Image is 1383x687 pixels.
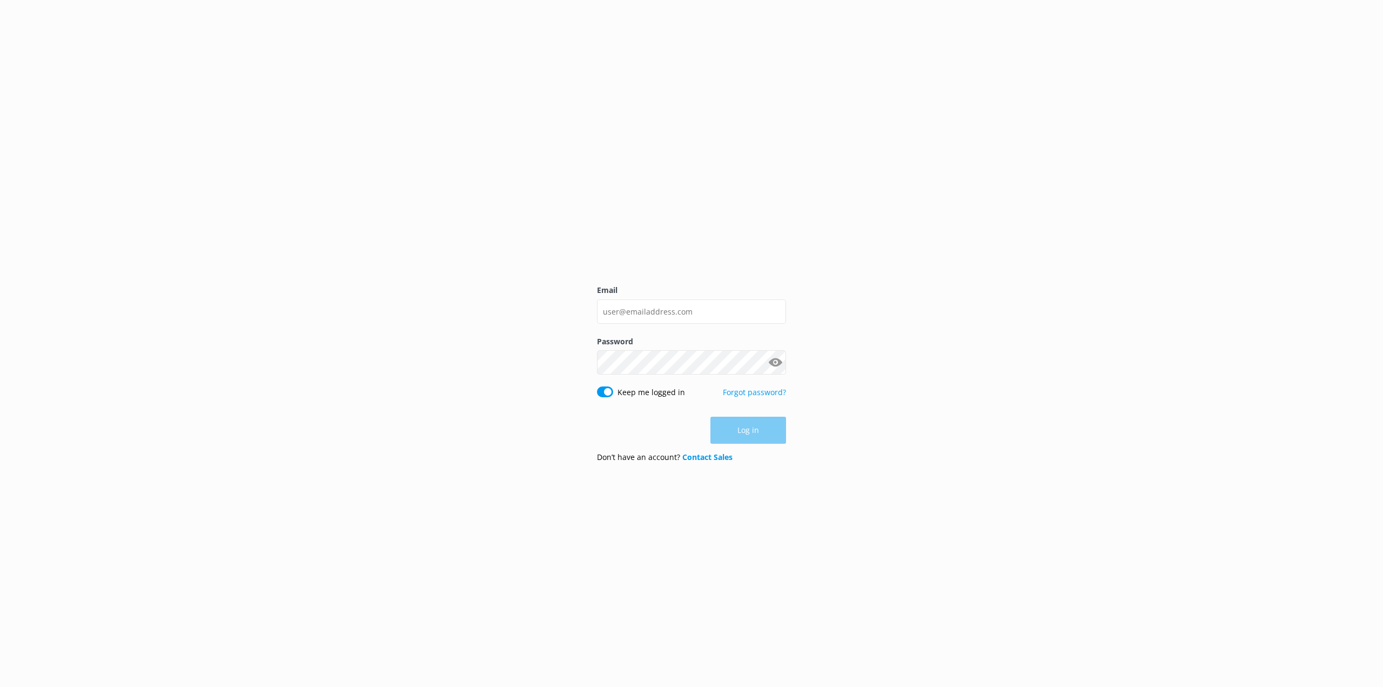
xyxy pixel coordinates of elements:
[682,452,733,462] a: Contact Sales
[597,451,733,463] p: Don’t have an account?
[597,284,786,296] label: Email
[597,299,786,324] input: user@emailaddress.com
[764,352,786,373] button: Show password
[723,387,786,397] a: Forgot password?
[597,336,786,348] label: Password
[617,386,685,398] label: Keep me logged in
